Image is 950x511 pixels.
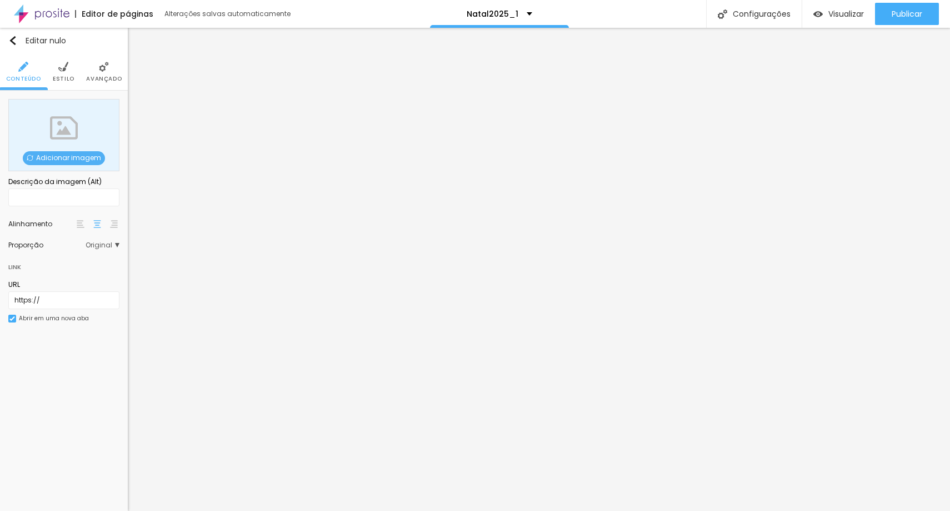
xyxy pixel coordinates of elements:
[467,8,518,19] font: Natal2025_1
[86,75,122,83] font: Avançado
[802,3,875,25] button: Visualizar
[8,219,52,229] font: Alinhamento
[36,153,101,162] font: Adicionar imagem
[718,9,727,19] img: Ícone
[27,155,33,161] img: Ícone
[813,9,823,19] img: view-1.svg
[9,316,15,321] img: Ícone
[6,75,41,83] font: Conteúdo
[8,254,119,274] div: Link
[58,62,68,72] img: Ícone
[8,177,102,186] font: Descrição da imagem (Alt)
[8,280,20,289] font: URL
[77,220,84,228] img: paragraph-left-align.svg
[19,314,89,323] font: Abrir em uma nova aba
[828,8,864,19] font: Visualizar
[93,220,101,228] img: paragraph-center-align.svg
[86,240,112,250] font: Original
[99,62,109,72] img: Ícone
[53,75,74,83] font: Estilo
[82,8,153,19] font: Editor de páginas
[110,220,118,228] img: paragraph-right-align.svg
[733,8,791,19] font: Configurações
[26,35,66,46] font: Editar nulo
[875,3,939,25] button: Publicar
[18,62,28,72] img: Ícone
[8,262,21,271] font: Link
[8,36,17,45] img: Ícone
[8,240,43,250] font: Proporção
[164,9,291,18] font: Alterações salvas automaticamente
[892,8,922,19] font: Publicar
[128,28,950,511] iframe: Editor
